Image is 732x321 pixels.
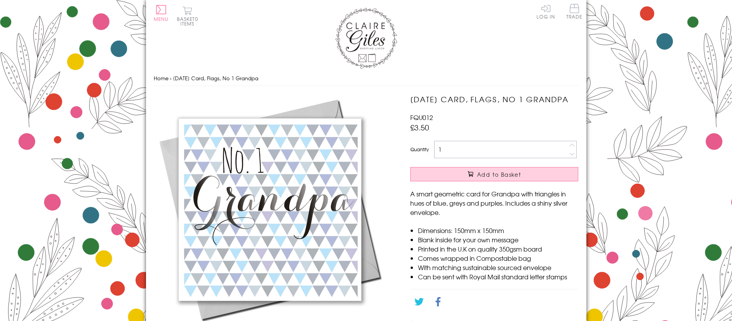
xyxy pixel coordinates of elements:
label: Quantity [410,146,429,153]
img: Claire Giles Greetings Cards [335,8,397,69]
a: Home [154,74,168,82]
p: A smart geometric card for Grandpa with triangles in hues of blue, greys and purples. Includes a ... [410,189,578,217]
span: Trade [566,4,583,19]
span: [DATE] Card, Flags, No 1 Grandpa [173,74,258,82]
span: FQU012 [410,113,433,122]
li: Dimensions: 150mm x 150mm [418,226,578,235]
a: Trade [566,4,583,20]
li: Blank inside for your own message [418,235,578,244]
li: With matching sustainable sourced envelope [418,263,578,272]
li: Comes wrapped in Compostable bag [418,253,578,263]
li: Printed in the U.K on quality 350gsm board [418,244,578,253]
button: Add to Basket [410,167,578,181]
span: Add to Basket [477,171,521,178]
button: Menu [154,5,169,21]
li: Can be sent with Royal Mail standard letter stamps [418,272,578,281]
nav: breadcrumbs [154,71,579,86]
span: £3.50 [410,122,429,133]
a: Log In [537,4,555,19]
span: › [170,74,172,82]
span: Menu [154,15,169,22]
button: Basket0 items [177,6,198,26]
h1: [DATE] Card, Flags, No 1 Grandpa [410,94,578,105]
span: 0 items [180,15,198,27]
